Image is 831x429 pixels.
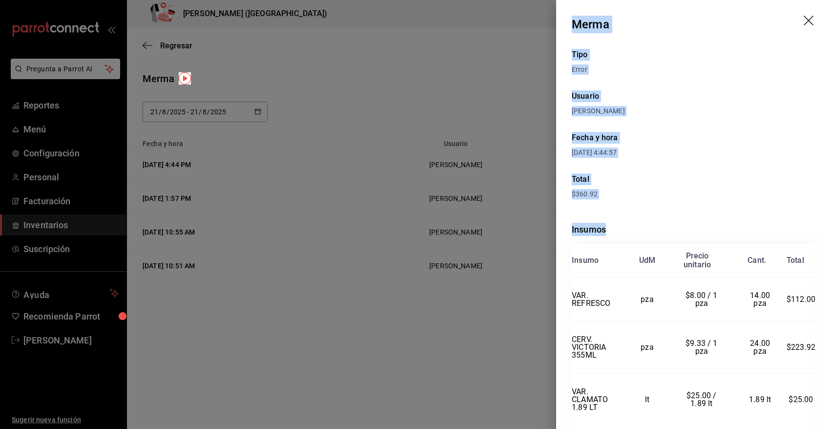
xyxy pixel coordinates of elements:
td: pza [625,322,669,374]
div: Precio unitario [684,252,711,269]
span: $25.00 / 1.89 lt [686,391,719,408]
td: VAR. REFRESCO [572,278,625,322]
button: drag [804,16,815,27]
td: CERV. VICTORIA 355ML [572,322,625,374]
div: Total [787,256,804,265]
span: $112.00 [787,295,815,304]
td: VAR. CLAMATO 1.89 LT [572,374,625,426]
div: Cant. [748,256,766,265]
div: Tipo [572,49,815,61]
div: [DATE] 4:44:57 [572,148,815,158]
span: $9.33 / 1 pza [686,339,720,356]
div: Insumo [572,256,599,265]
div: UdM [639,256,656,265]
div: Fecha y hora [572,132,815,144]
span: $223.92 [787,343,815,352]
div: Error [572,64,815,75]
div: Usuario [572,90,815,102]
span: $360.92 [572,190,598,198]
span: 14.00 pza [750,291,772,308]
span: $8.00 / 1 pza [686,291,720,308]
img: Tooltip marker [179,72,191,85]
span: 24.00 pza [750,339,772,356]
div: Total [572,173,815,185]
div: Insumos [572,223,815,236]
span: 1.89 lt [749,395,771,404]
div: [PERSON_NAME] [572,106,815,116]
span: $25.00 [789,395,813,404]
td: pza [625,278,669,322]
div: Merma [572,16,609,33]
td: lt [625,374,669,426]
